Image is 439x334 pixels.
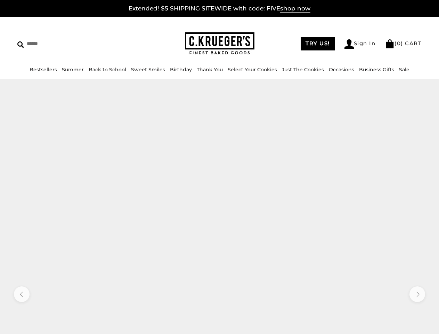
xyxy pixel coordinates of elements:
[185,32,254,55] img: C.KRUEGER'S
[280,5,310,13] span: shop now
[301,37,335,50] a: TRY US!
[62,66,84,73] a: Summer
[344,39,354,49] img: Account
[17,38,110,49] input: Search
[14,287,30,302] button: previous
[129,5,310,13] a: Extended! $5 SHIPPING SITEWIDE with code: FIVEshop now
[228,66,277,73] a: Select Your Cookies
[170,66,192,73] a: Birthday
[385,40,422,47] a: (0) CART
[17,41,24,48] img: Search
[399,66,409,73] a: Sale
[409,287,425,302] button: next
[197,66,223,73] a: Thank You
[359,66,394,73] a: Business Gifts
[282,66,324,73] a: Just The Cookies
[30,66,57,73] a: Bestsellers
[89,66,126,73] a: Back to School
[131,66,165,73] a: Sweet Smiles
[385,39,395,48] img: Bag
[329,66,354,73] a: Occasions
[344,39,376,49] a: Sign In
[397,40,401,47] span: 0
